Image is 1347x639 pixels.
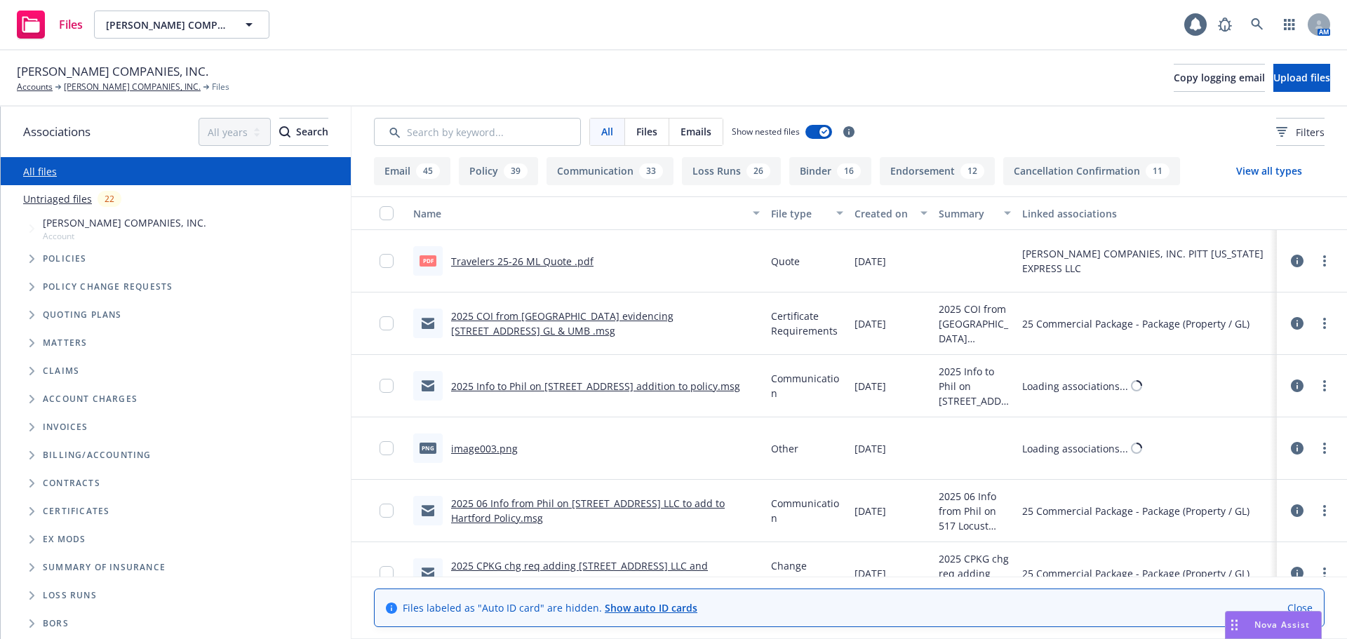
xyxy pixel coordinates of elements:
[1022,246,1271,276] div: [PERSON_NAME] COMPANIES, INC. PITT [US_STATE] EXPRESS LLC
[855,504,886,518] span: [DATE]
[451,379,740,393] a: 2025 Info to Phil on [STREET_ADDRESS] addition to policy.msg
[374,118,581,146] input: Search by keyword...
[1022,441,1128,456] div: Loading associations...
[1316,253,1333,269] a: more
[451,559,708,587] a: 2025 CPKG chg req adding [STREET_ADDRESS] LLC and details.msg
[64,81,201,93] a: [PERSON_NAME] COMPANIES, INC.
[605,601,697,614] a: Show auto ID cards
[1022,316,1249,331] div: 25 Commercial Package - Package (Property / GL)
[746,163,770,179] div: 26
[43,479,100,487] span: Contracts
[1316,565,1333,581] a: more
[1022,566,1249,581] div: 25 Commercial Package - Package (Property / GL)
[23,123,91,141] span: Associations
[939,302,1012,346] span: 2025 COI from [GEOGRAPHIC_DATA] evidencing [STREET_ADDRESS] GL & UMB
[23,165,57,178] a: All files
[59,19,83,30] span: Files
[23,191,92,206] a: Untriaged files
[1017,196,1277,230] button: Linked associations
[43,619,69,628] span: BORs
[416,163,440,179] div: 45
[43,311,122,319] span: Quoting plans
[771,371,844,401] span: Communication
[380,206,394,220] input: Select all
[939,364,1012,408] span: 2025 Info to Phil on [STREET_ADDRESS] addition to policy
[771,309,844,338] span: Certificate Requirements
[504,163,528,179] div: 39
[855,379,886,394] span: [DATE]
[451,255,594,268] a: Travelers 25-26 ML Quote .pdf
[212,81,229,93] span: Files
[43,563,166,572] span: Summary of insurance
[1211,11,1239,39] a: Report a Bug
[451,309,673,337] a: 2025 COI from [GEOGRAPHIC_DATA] evidencing [STREET_ADDRESS] GL & UMB .msg
[43,230,206,242] span: Account
[43,215,206,230] span: [PERSON_NAME] COMPANIES, INC.
[451,497,725,525] a: 2025 06 Info from Phil on [STREET_ADDRESS] LLC to add to Hartford Policy.msg
[413,206,744,221] div: Name
[1316,502,1333,519] a: more
[380,566,394,580] input: Toggle Row Selected
[43,255,87,263] span: Policies
[380,441,394,455] input: Toggle Row Selected
[1022,379,1128,394] div: Loading associations...
[279,126,290,137] svg: Search
[408,196,765,230] button: Name
[682,157,781,185] button: Loss Runs
[43,395,138,403] span: Account charges
[1316,377,1333,394] a: more
[1022,206,1271,221] div: Linked associations
[1,213,351,441] div: Tree Example
[43,451,152,459] span: Billing/Accounting
[1146,163,1170,179] div: 11
[1214,157,1325,185] button: View all types
[601,124,613,139] span: All
[855,566,886,581] span: [DATE]
[939,551,1012,596] span: 2025 CPKG chg req adding [STREET_ADDRESS] LLC and details
[451,442,518,455] a: image003.png
[933,196,1017,230] button: Summary
[1276,125,1325,140] span: Filters
[380,379,394,393] input: Toggle Row Selected
[855,254,886,269] span: [DATE]
[732,126,800,137] span: Show nested files
[43,507,109,516] span: Certificates
[771,441,798,456] span: Other
[837,163,861,179] div: 16
[106,18,227,32] span: [PERSON_NAME] COMPANIES, INC.
[1254,619,1310,631] span: Nova Assist
[43,591,97,600] span: Loss Runs
[1316,440,1333,457] a: more
[1273,71,1330,84] span: Upload files
[43,283,173,291] span: Policy change requests
[1225,611,1322,639] button: Nova Assist
[1316,315,1333,332] a: more
[420,255,436,266] span: pdf
[380,316,394,330] input: Toggle Row Selected
[1174,64,1265,92] button: Copy logging email
[765,196,850,230] button: File type
[403,600,697,615] span: Files labeled as "Auto ID card" are hidden.
[43,367,79,375] span: Claims
[880,157,995,185] button: Endorsement
[420,443,436,453] span: png
[43,423,88,431] span: Invoices
[17,81,53,93] a: Accounts
[279,119,328,145] div: Search
[636,124,657,139] span: Files
[855,441,886,456] span: [DATE]
[681,124,711,139] span: Emails
[380,504,394,518] input: Toggle Row Selected
[771,206,829,221] div: File type
[771,254,800,269] span: Quote
[17,62,208,81] span: [PERSON_NAME] COMPANIES, INC.
[939,206,996,221] div: Summary
[771,496,844,525] span: Communication
[1273,64,1330,92] button: Upload files
[1287,600,1313,615] a: Close
[1296,125,1325,140] span: Filters
[1003,157,1180,185] button: Cancellation Confirmation
[1,441,351,638] div: Folder Tree Example
[1174,71,1265,84] span: Copy logging email
[1275,11,1304,39] a: Switch app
